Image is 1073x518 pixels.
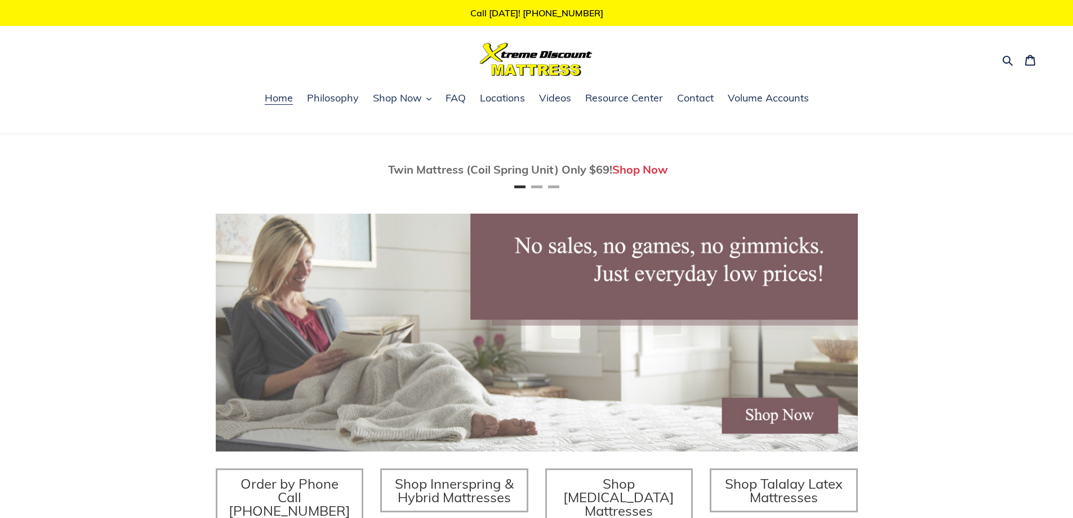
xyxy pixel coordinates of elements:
span: Shop Talalay Latex Mattresses [725,475,843,506]
button: Page 1 [514,185,526,188]
span: Resource Center [585,91,663,105]
a: Volume Accounts [722,90,814,107]
span: Volume Accounts [728,91,809,105]
a: Shop Now [612,162,668,176]
button: Shop Now [367,90,437,107]
img: herobannermay2022-1652879215306_1200x.jpg [216,214,858,451]
button: Page 3 [548,185,559,188]
a: Resource Center [580,90,669,107]
button: Page 2 [531,185,542,188]
span: Philosophy [307,91,359,105]
a: Shop Talalay Latex Mattresses [710,468,858,512]
span: FAQ [446,91,466,105]
img: Xtreme Discount Mattress [480,43,593,76]
span: Shop Now [373,91,422,105]
span: Twin Mattress (Coil Spring Unit) Only $69! [388,162,612,176]
a: Videos [533,90,577,107]
a: Philosophy [301,90,364,107]
span: Videos [539,91,571,105]
span: Shop Innerspring & Hybrid Mattresses [395,475,514,506]
a: FAQ [440,90,471,107]
span: Locations [480,91,525,105]
span: Home [265,91,293,105]
a: Shop Innerspring & Hybrid Mattresses [380,468,528,512]
a: Locations [474,90,531,107]
a: Contact [671,90,719,107]
span: Contact [677,91,714,105]
a: Home [259,90,299,107]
